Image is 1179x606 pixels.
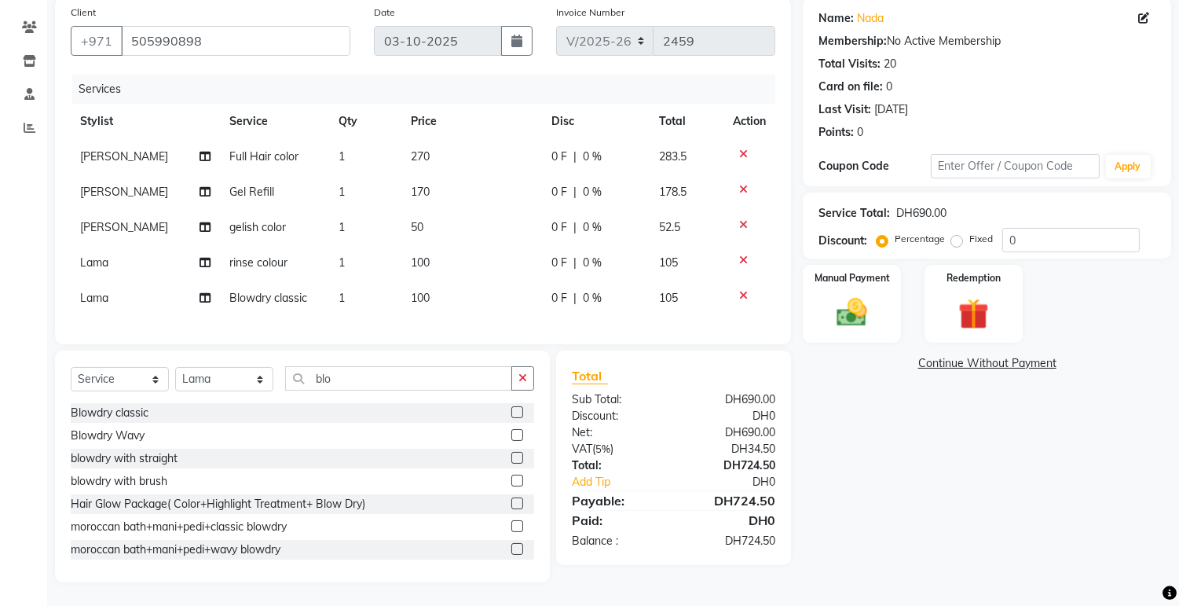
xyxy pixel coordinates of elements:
[230,220,287,234] span: gelish color
[806,355,1168,372] a: Continue Without Payment
[71,6,96,20] label: Client
[71,405,148,421] div: Blowdry classic
[551,219,567,236] span: 0 F
[818,56,881,72] div: Total Visits:
[560,424,674,441] div: Net:
[71,473,167,490] div: blowdry with brush
[339,185,345,199] span: 1
[674,491,788,510] div: DH724.50
[818,10,854,27] div: Name:
[674,424,788,441] div: DH690.00
[71,450,178,467] div: blowdry with straight
[411,255,430,270] span: 100
[71,542,280,558] div: moroccan bath+mani+pedi+wavy blowdry
[339,291,345,305] span: 1
[693,474,788,490] div: DH0
[583,255,602,271] span: 0 %
[551,255,567,271] span: 0 F
[723,104,775,139] th: Action
[818,233,867,249] div: Discount:
[931,154,1099,178] input: Enter Offer / Coupon Code
[874,101,908,118] div: [DATE]
[71,104,221,139] th: Stylist
[573,149,577,165] span: |
[560,511,674,530] div: Paid:
[583,219,602,236] span: 0 %
[827,295,877,330] img: _cash.svg
[339,220,345,234] span: 1
[1106,155,1151,178] button: Apply
[80,185,168,199] span: [PERSON_NAME]
[80,255,108,270] span: Lama
[339,149,345,163] span: 1
[659,291,678,305] span: 105
[230,149,299,163] span: Full Hair color
[818,79,883,95] div: Card on file:
[857,124,863,141] div: 0
[583,184,602,200] span: 0 %
[659,255,678,270] span: 105
[411,220,423,234] span: 50
[674,441,788,457] div: DH34.50
[815,271,890,285] label: Manual Payment
[659,220,680,234] span: 52.5
[551,290,567,307] span: 0 F
[886,79,892,95] div: 0
[818,101,871,118] div: Last Visit:
[674,511,788,530] div: DH0
[411,185,430,199] span: 170
[71,496,365,512] div: Hair Glow Package( Color+Highlight Treatment+ Blow Dry)
[329,104,401,139] th: Qty
[221,104,330,139] th: Service
[230,255,288,270] span: rinse colour
[583,290,602,307] span: 0 %
[573,290,577,307] span: |
[230,185,275,199] span: Gel Refill
[573,219,577,236] span: |
[560,457,674,474] div: Total:
[818,33,1155,50] div: No Active Membership
[674,408,788,424] div: DH0
[560,391,674,408] div: Sub Total:
[884,56,896,72] div: 20
[551,149,567,165] span: 0 F
[80,291,108,305] span: Lama
[542,104,650,139] th: Disc
[71,428,145,444] div: Blowdry Wavy
[556,6,624,20] label: Invoice Number
[560,408,674,424] div: Discount:
[595,443,610,455] span: 5%
[659,185,687,199] span: 178.5
[949,295,998,333] img: _gift.svg
[674,391,788,408] div: DH690.00
[80,149,168,163] span: [PERSON_NAME]
[573,255,577,271] span: |
[969,232,993,246] label: Fixed
[560,474,693,490] a: Add Tip
[560,533,674,549] div: Balance :
[374,6,395,20] label: Date
[573,184,577,200] span: |
[818,158,931,174] div: Coupon Code
[72,75,787,104] div: Services
[560,491,674,510] div: Payable:
[818,33,887,50] div: Membership:
[572,368,608,384] span: Total
[583,149,602,165] span: 0 %
[551,184,567,200] span: 0 F
[674,457,788,474] div: DH724.50
[285,366,512,391] input: Search or Scan
[401,104,542,139] th: Price
[857,10,884,27] a: Nada
[818,124,854,141] div: Points:
[650,104,723,139] th: Total
[572,442,592,456] span: VAT
[230,291,308,305] span: Blowdry classic
[71,519,287,535] div: moroccan bath+mani+pedi+classic blowdry
[896,205,946,222] div: DH690.00
[674,533,788,549] div: DH724.50
[895,232,945,246] label: Percentage
[80,220,168,234] span: [PERSON_NAME]
[946,271,1001,285] label: Redemption
[560,441,674,457] div: ( )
